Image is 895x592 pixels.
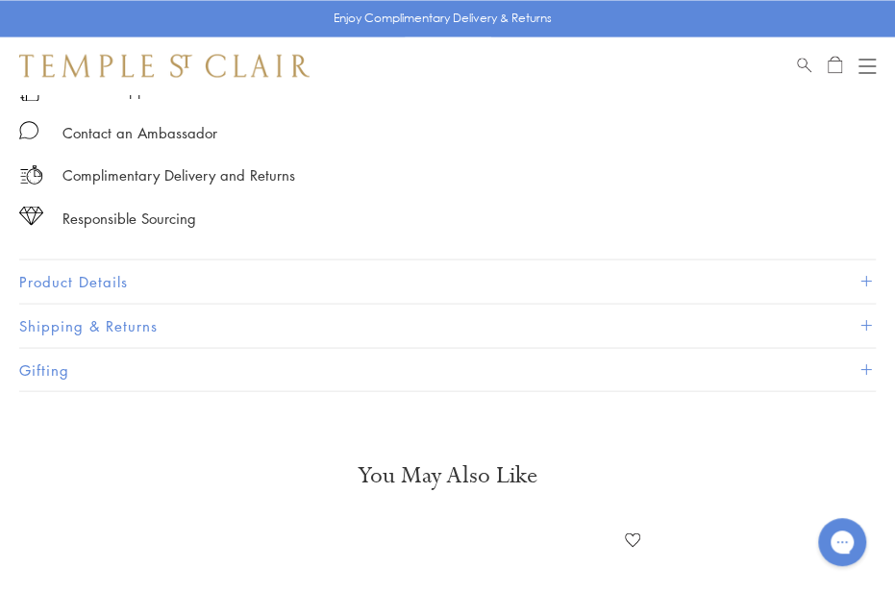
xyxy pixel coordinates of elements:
h3: You May Also Like [48,459,847,490]
button: Gifting [19,348,876,391]
img: Temple St. Clair [19,54,310,77]
div: Contact an Ambassador [62,120,217,144]
p: Enjoy Complimentary Delivery & Returns [334,9,552,28]
div: Responsible Sourcing [62,206,196,230]
a: Open Shopping Bag [828,54,842,77]
button: Open navigation [858,54,876,77]
button: Product Details [19,259,876,303]
a: Search [797,54,811,77]
button: Shipping & Returns [19,304,876,347]
img: icon_sourcing.svg [19,206,43,225]
img: icon_delivery.svg [19,162,43,186]
iframe: Gorgias live chat messenger [808,511,876,573]
p: Complimentary Delivery and Returns [62,162,295,186]
img: MessageIcon-01_2.svg [19,120,38,139]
